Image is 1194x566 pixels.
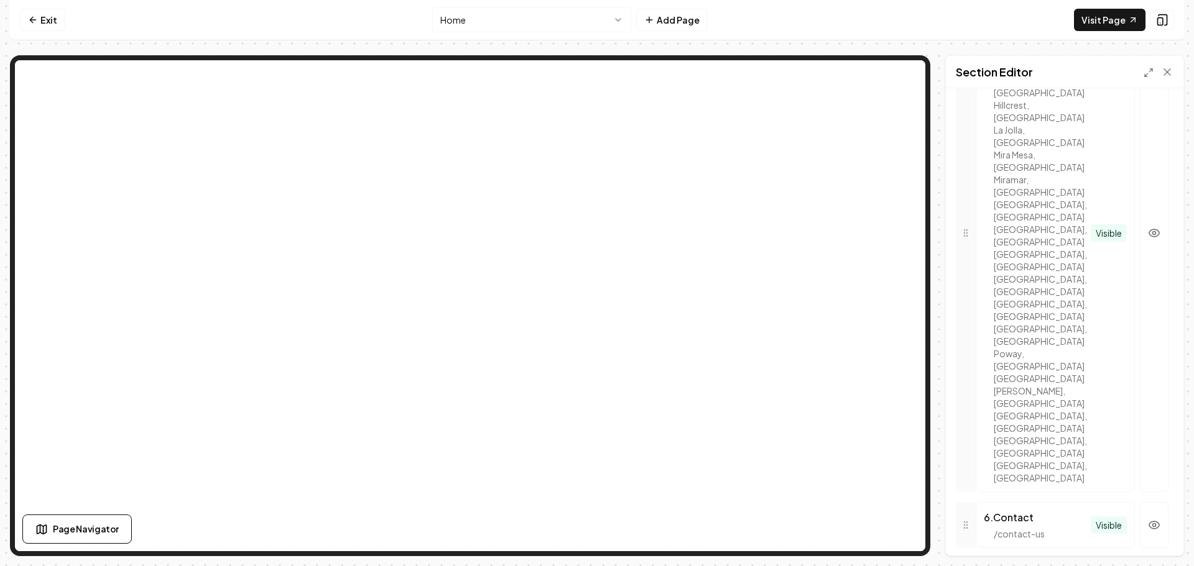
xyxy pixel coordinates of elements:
[53,523,119,536] span: Page Navigator
[994,434,1091,459] div: [GEOGRAPHIC_DATA], [GEOGRAPHIC_DATA]
[956,63,1033,81] h2: Section Editor
[994,409,1091,434] div: [GEOGRAPHIC_DATA], [GEOGRAPHIC_DATA]
[994,372,1091,409] div: [GEOGRAPHIC_DATA][PERSON_NAME], [GEOGRAPHIC_DATA]
[20,9,65,31] a: Exit
[994,347,1091,372] div: Poway, [GEOGRAPHIC_DATA]
[994,198,1091,223] div: [GEOGRAPHIC_DATA], [GEOGRAPHIC_DATA]
[636,9,708,31] button: Add Page
[1074,9,1145,31] a: Visit Page
[994,248,1091,273] div: [GEOGRAPHIC_DATA], [GEOGRAPHIC_DATA]
[984,510,1091,525] div: 6 . Contact
[984,527,1091,540] div: / contact-us
[22,514,132,544] button: Page Navigator
[994,322,1091,347] div: [GEOGRAPHIC_DATA], [GEOGRAPHIC_DATA]
[994,173,1091,198] div: Miramar, [GEOGRAPHIC_DATA]
[994,223,1091,248] div: [GEOGRAPHIC_DATA], [GEOGRAPHIC_DATA]
[994,148,1091,173] div: Mira Mesa, [GEOGRAPHIC_DATA]
[994,459,1091,484] div: [GEOGRAPHIC_DATA], [GEOGRAPHIC_DATA]
[994,273,1091,298] div: [GEOGRAPHIC_DATA], [GEOGRAPHIC_DATA]
[994,298,1091,322] div: [GEOGRAPHIC_DATA], [GEOGRAPHIC_DATA]
[994,99,1091,124] div: Hillcrest, [GEOGRAPHIC_DATA]
[1091,516,1127,534] span: Visible
[1091,224,1127,242] span: Visible
[994,124,1091,148] div: La Jolla, [GEOGRAPHIC_DATA]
